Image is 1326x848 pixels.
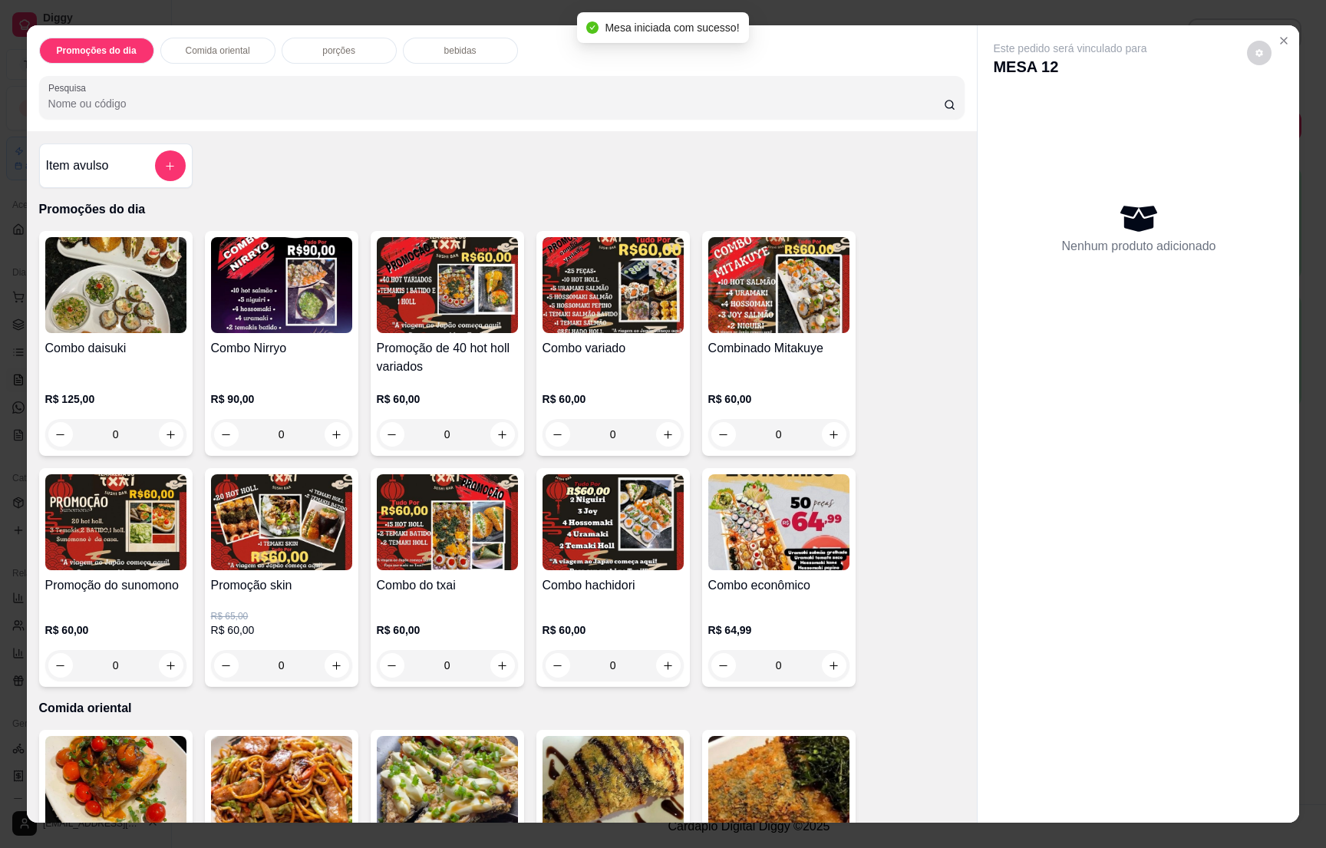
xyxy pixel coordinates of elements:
[822,653,846,678] button: increase-product-quantity
[543,474,684,570] img: product-image
[377,576,518,595] h4: Combo do txai
[993,56,1146,78] p: MESA 12
[444,45,477,57] p: bebidas
[48,422,73,447] button: decrease-product-quantity
[708,237,849,333] img: product-image
[46,157,109,175] h4: Item avulso
[45,391,186,407] p: R$ 125,00
[214,653,239,678] button: decrease-product-quantity
[711,422,736,447] button: decrease-product-quantity
[211,339,352,358] h4: Combo Nirryo
[211,576,352,595] h4: Promoção skin
[159,653,183,678] button: increase-product-quantity
[586,21,599,34] span: check-circle
[708,622,849,638] p: R$ 64,99
[45,474,186,570] img: product-image
[45,576,186,595] h4: Promoção do sunomono
[708,576,849,595] h4: Combo econômico
[211,237,352,333] img: product-image
[708,736,849,832] img: product-image
[380,422,404,447] button: decrease-product-quantity
[656,653,681,678] button: increase-product-quantity
[1272,28,1296,53] button: Close
[39,200,965,219] p: Promoções do dia
[48,653,73,678] button: decrease-product-quantity
[605,21,739,34] span: Mesa iniciada com sucesso!
[159,422,183,447] button: increase-product-quantity
[155,150,186,181] button: add-separate-item
[377,237,518,333] img: product-image
[543,237,684,333] img: product-image
[377,339,518,376] h4: Promoção de 40 hot holl variados
[1061,237,1215,256] p: Nenhum produto adicionado
[377,474,518,570] img: product-image
[377,736,518,832] img: product-image
[48,96,944,111] input: Pesquisa
[711,653,736,678] button: decrease-product-quantity
[543,736,684,832] img: product-image
[380,653,404,678] button: decrease-product-quantity
[1247,41,1272,65] button: decrease-product-quantity
[543,391,684,407] p: R$ 60,00
[546,653,570,678] button: decrease-product-quantity
[708,339,849,358] h4: Combinado Mitakuye
[543,576,684,595] h4: Combo hachidori
[546,422,570,447] button: decrease-product-quantity
[186,45,250,57] p: Comida oriental
[214,422,239,447] button: decrease-product-quantity
[45,736,186,832] img: product-image
[211,474,352,570] img: product-image
[45,622,186,638] p: R$ 60,00
[45,339,186,358] h4: Combo daisuki
[211,391,352,407] p: R$ 90,00
[543,622,684,638] p: R$ 60,00
[377,622,518,638] p: R$ 60,00
[993,41,1146,56] p: Este pedido será vinculado para
[708,474,849,570] img: product-image
[57,45,137,57] p: Promoções do dia
[822,422,846,447] button: increase-product-quantity
[543,339,684,358] h4: Combo variado
[325,653,349,678] button: increase-product-quantity
[490,422,515,447] button: increase-product-quantity
[48,81,91,94] label: Pesquisa
[377,391,518,407] p: R$ 60,00
[656,422,681,447] button: increase-product-quantity
[45,237,186,333] img: product-image
[211,610,352,622] p: R$ 65,00
[322,45,355,57] p: porções
[39,699,965,718] p: Comida oriental
[211,736,352,832] img: product-image
[708,391,849,407] p: R$ 60,00
[211,622,352,638] p: R$ 60,00
[325,422,349,447] button: increase-product-quantity
[490,653,515,678] button: increase-product-quantity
